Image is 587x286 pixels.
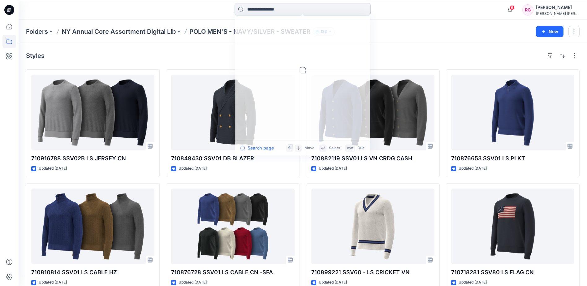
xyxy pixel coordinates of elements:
[319,165,347,172] p: Updated [DATE]
[459,279,487,286] p: Updated [DATE]
[451,268,574,277] p: 710718281 SSV80 LS FLAG CN
[171,268,294,277] p: 710876728 SSV01 LS CABLE CN -SFA
[347,145,353,151] p: esc
[536,4,579,11] div: [PERSON_NAME]
[31,154,154,163] p: 710916788 SSV02B LS JERSEY CN
[62,27,176,36] a: NY Annual Core Assortment Digital Lib
[31,188,154,264] a: 710810814 SSV01 LS CABLE HZ
[459,165,487,172] p: Updated [DATE]
[171,154,294,163] p: 710849430 SSV01 DB BLAZER
[171,75,294,150] a: 710849430 SSV01 DB BLAZER
[357,145,365,151] p: Quit
[522,4,533,15] div: RG
[31,268,154,277] p: 710810814 SSV01 LS CABLE HZ
[39,165,67,172] p: Updated [DATE]
[311,154,434,163] p: 710882119 SSV01 LS VN CRDG CASH
[510,5,515,10] span: 6
[329,145,340,151] p: Select
[451,154,574,163] p: 710876653 SSV01 LS PLKT
[536,11,579,16] div: [PERSON_NAME] [PERSON_NAME]
[311,75,434,150] a: 710882119 SSV01 LS VN CRDG CASH
[451,75,574,150] a: 710876653 SSV01 LS PLKT
[451,188,574,264] a: 710718281 SSV80 LS FLAG CN
[240,145,274,152] button: Search page
[39,279,67,286] p: Updated [DATE]
[31,75,154,150] a: 710916788 SSV02B LS JERSEY CN
[26,27,48,36] a: Folders
[26,52,45,59] h4: Styles
[171,188,294,264] a: 710876728 SSV01 LS CABLE CN -SFA
[304,145,314,151] p: Move
[319,279,347,286] p: Updated [DATE]
[179,165,207,172] p: Updated [DATE]
[536,26,563,37] button: New
[311,188,434,264] a: 710899221 SSV60 - LS CRICKET VN
[311,268,434,277] p: 710899221 SSV60 - LS CRICKET VN
[189,27,310,36] p: POLO MEN'S - NAVY/SILVER - SWEATER
[179,279,207,286] p: Updated [DATE]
